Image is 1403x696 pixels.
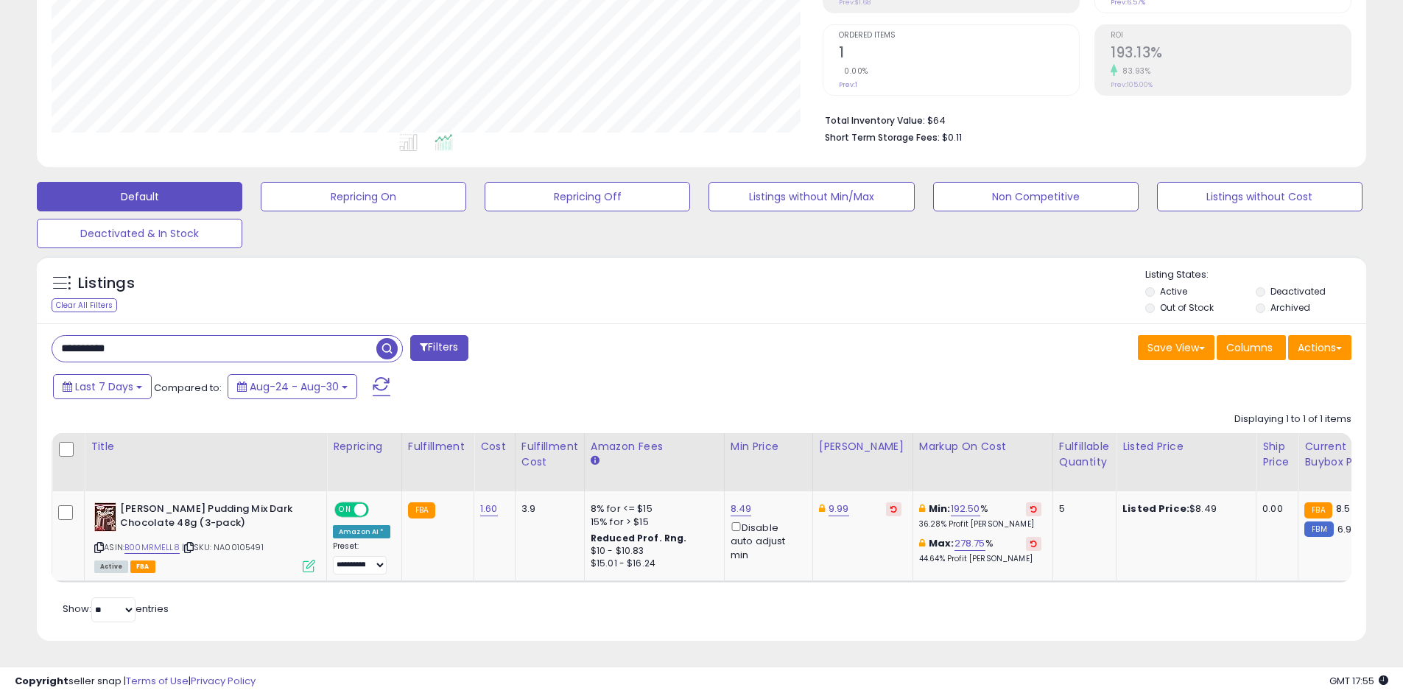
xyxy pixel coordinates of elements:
[53,374,152,399] button: Last 7 Days
[228,374,357,399] button: Aug-24 - Aug-30
[63,602,169,616] span: Show: entries
[15,675,256,689] div: seller snap | |
[913,433,1052,491] th: The percentage added to the cost of goods (COGS) that forms the calculator for Min & Max prices.
[124,541,180,554] a: B00MRMELL8
[333,541,390,574] div: Preset:
[367,504,390,516] span: OFF
[1226,340,1273,355] span: Columns
[829,502,849,516] a: 9.99
[52,298,117,312] div: Clear All Filters
[1262,439,1292,470] div: Ship Price
[1217,335,1286,360] button: Columns
[591,439,718,454] div: Amazon Fees
[825,131,940,144] b: Short Term Storage Fees:
[933,182,1139,211] button: Non Competitive
[591,454,599,468] small: Amazon Fees.
[1111,80,1153,89] small: Prev: 105.00%
[94,560,128,573] span: All listings currently available for purchase on Amazon
[942,130,962,144] span: $0.11
[94,502,315,571] div: ASIN:
[1262,502,1287,516] div: 0.00
[839,32,1079,40] span: Ordered Items
[191,674,256,688] a: Privacy Policy
[182,541,264,553] span: | SKU: NA00105491
[919,502,1041,530] div: %
[1270,301,1310,314] label: Archived
[1059,502,1105,516] div: 5
[75,379,133,394] span: Last 7 Days
[15,674,68,688] strong: Copyright
[919,439,1047,454] div: Markup on Cost
[130,560,155,573] span: FBA
[825,110,1340,128] li: $64
[250,379,339,394] span: Aug-24 - Aug-30
[951,502,980,516] a: 192.50
[731,439,806,454] div: Min Price
[1234,412,1351,426] div: Displaying 1 to 1 of 1 items
[839,66,868,77] small: 0.00%
[480,439,509,454] div: Cost
[408,502,435,519] small: FBA
[919,537,1041,564] div: %
[333,525,390,538] div: Amazon AI *
[1304,521,1333,537] small: FBM
[731,502,752,516] a: 8.49
[336,504,354,516] span: ON
[1288,335,1351,360] button: Actions
[839,44,1079,64] h2: 1
[825,114,925,127] b: Total Inventory Value:
[410,335,468,361] button: Filters
[954,536,985,551] a: 278.75
[1059,439,1110,470] div: Fulfillable Quantity
[91,439,320,454] div: Title
[1145,268,1366,282] p: Listing States:
[731,519,801,562] div: Disable auto adjust min
[1122,502,1189,516] b: Listed Price:
[1337,522,1358,536] span: 6.99
[154,381,222,395] span: Compared to:
[591,502,713,516] div: 8% for <= $15
[521,439,578,470] div: Fulfillment Cost
[94,502,116,532] img: 51NVUo3AxiL._SL40_.jpg
[333,439,395,454] div: Repricing
[78,273,135,294] h5: Listings
[929,536,954,550] b: Max:
[1304,502,1332,519] small: FBA
[37,219,242,248] button: Deactivated & In Stock
[839,80,857,89] small: Prev: 1
[1336,502,1350,516] span: 8.5
[1122,439,1250,454] div: Listed Price
[1329,674,1388,688] span: 2025-09-7 17:55 GMT
[120,502,299,533] b: [PERSON_NAME] Pudding Mix Dark Chocolate 48g (3-pack)
[1122,502,1245,516] div: $8.49
[1270,285,1326,298] label: Deactivated
[819,439,907,454] div: [PERSON_NAME]
[1111,32,1351,40] span: ROI
[1111,44,1351,64] h2: 193.13%
[1160,285,1187,298] label: Active
[591,545,713,558] div: $10 - $10.83
[480,502,498,516] a: 1.60
[126,674,189,688] a: Terms of Use
[1157,182,1362,211] button: Listings without Cost
[261,182,466,211] button: Repricing On
[1304,439,1380,470] div: Current Buybox Price
[408,439,468,454] div: Fulfillment
[591,558,713,570] div: $15.01 - $16.24
[708,182,914,211] button: Listings without Min/Max
[591,532,687,544] b: Reduced Prof. Rng.
[919,519,1041,530] p: 36.28% Profit [PERSON_NAME]
[1117,66,1150,77] small: 83.93%
[521,502,573,516] div: 3.9
[1138,335,1214,360] button: Save View
[485,182,690,211] button: Repricing Off
[37,182,242,211] button: Default
[919,554,1041,564] p: 44.64% Profit [PERSON_NAME]
[591,516,713,529] div: 15% for > $15
[1160,301,1214,314] label: Out of Stock
[929,502,951,516] b: Min:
